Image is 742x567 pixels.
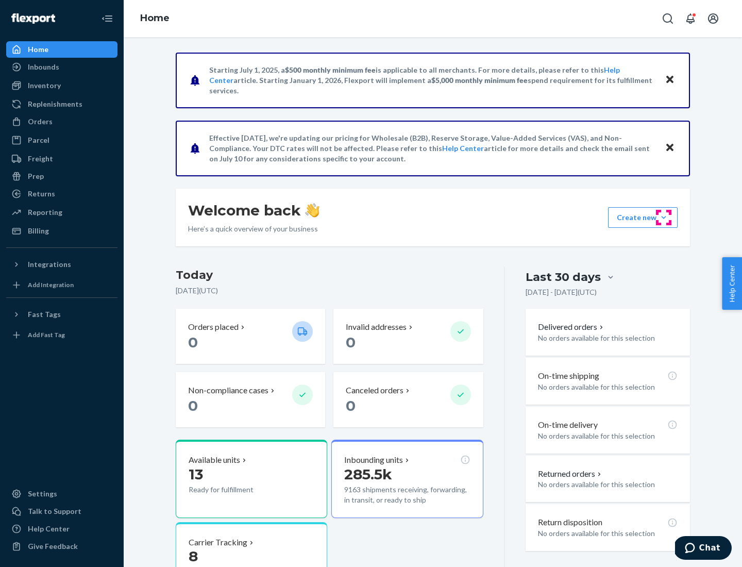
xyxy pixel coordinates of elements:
div: Home [28,44,48,55]
p: 9163 shipments receiving, forwarding, in transit, or ready to ship [344,485,470,505]
a: Returns [6,186,117,202]
p: On-time shipping [538,370,599,382]
button: Close [663,141,677,156]
div: Integrations [28,259,71,270]
p: Ready for fulfillment [189,485,284,495]
div: Fast Tags [28,309,61,320]
p: No orders available for this selection [538,479,678,490]
a: Inbounds [6,59,117,75]
p: Here’s a quick overview of your business [188,224,319,234]
a: Freight [6,151,117,167]
p: [DATE] ( UTC ) [176,286,483,296]
button: Invalid addresses 0 [333,309,483,364]
span: $500 monthly minimum fee [285,65,376,74]
button: Orders placed 0 [176,309,325,364]
div: Reporting [28,207,62,218]
h1: Welcome back [188,201,319,220]
button: Non-compliance cases 0 [176,372,325,427]
button: Create new [608,207,678,228]
div: Parcel [28,135,49,145]
a: Add Fast Tag [6,327,117,343]
span: 0 [346,333,356,351]
p: Non-compliance cases [188,385,268,396]
button: Integrations [6,256,117,273]
p: Invalid addresses [346,321,407,333]
a: Home [6,41,117,58]
a: Settings [6,486,117,502]
a: Help Center [6,521,117,537]
button: Delivered orders [538,321,605,333]
div: Prep [28,171,44,181]
p: No orders available for this selection [538,382,678,392]
div: Last 30 days [526,269,601,285]
div: Talk to Support [28,506,81,516]
div: Help Center [28,524,70,534]
button: Inbounding units285.5k9163 shipments receiving, forwarding, in transit, or ready to ship [331,440,483,518]
a: Home [140,12,170,24]
iframe: Opens a widget where you can chat to one of our agents [675,536,732,562]
p: Effective [DATE], we're updating our pricing for Wholesale (B2B), Reserve Storage, Value-Added Se... [209,133,655,164]
p: [DATE] - [DATE] ( UTC ) [526,287,597,297]
button: Returned orders [538,468,603,480]
a: Orders [6,113,117,130]
span: 0 [188,397,198,414]
button: Talk to Support [6,503,117,520]
p: Return disposition [538,516,602,528]
ol: breadcrumbs [132,4,178,34]
div: Settings [28,489,57,499]
p: Canceled orders [346,385,403,396]
span: 13 [189,465,203,483]
p: No orders available for this selection [538,333,678,343]
div: Returns [28,189,55,199]
div: Orders [28,116,53,127]
p: Orders placed [188,321,239,333]
p: Available units [189,454,240,466]
p: On-time delivery [538,419,598,431]
div: Add Integration [28,280,74,289]
a: Reporting [6,204,117,221]
p: Carrier Tracking [189,537,247,548]
span: $5,000 monthly minimum fee [431,76,528,85]
button: Give Feedback [6,538,117,555]
a: Billing [6,223,117,239]
p: No orders available for this selection [538,528,678,539]
p: Starting July 1, 2025, a is applicable to all merchants. For more details, please refer to this a... [209,65,655,96]
div: Replenishments [28,99,82,109]
a: Replenishments [6,96,117,112]
a: Inventory [6,77,117,94]
div: Inbounds [28,62,59,72]
div: Inventory [28,80,61,91]
button: Canceled orders 0 [333,372,483,427]
a: Help Center [442,144,484,153]
button: Open notifications [680,8,701,29]
span: 8 [189,547,198,565]
button: Available units13Ready for fulfillment [176,440,327,518]
img: hand-wave emoji [305,203,319,218]
p: Inbounding units [344,454,403,466]
a: Prep [6,168,117,185]
button: Fast Tags [6,306,117,323]
div: Give Feedback [28,541,78,552]
h3: Today [176,267,483,283]
button: Open Search Box [657,8,678,29]
button: Close [663,73,677,88]
p: No orders available for this selection [538,431,678,441]
button: Close Navigation [97,8,117,29]
div: Add Fast Tag [28,330,65,339]
button: Help Center [722,257,742,310]
span: 0 [346,397,356,414]
a: Parcel [6,132,117,148]
img: Flexport logo [11,13,55,24]
span: 0 [188,333,198,351]
button: Open account menu [703,8,723,29]
div: Billing [28,226,49,236]
span: 285.5k [344,465,392,483]
a: Add Integration [6,277,117,293]
div: Freight [28,154,53,164]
